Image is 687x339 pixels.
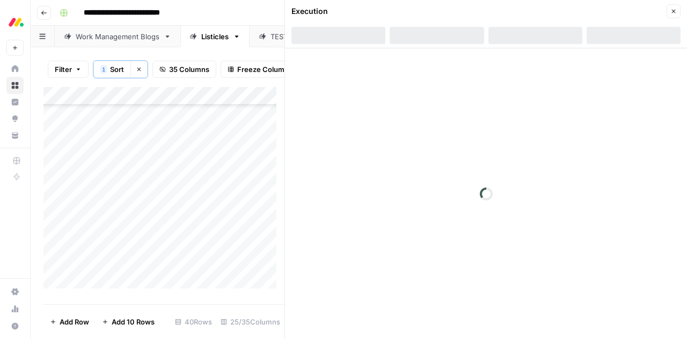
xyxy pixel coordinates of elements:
[152,61,216,78] button: 35 Columns
[6,9,24,35] button: Workspace: Monday.com
[6,318,24,335] button: Help + Support
[6,110,24,127] a: Opportunities
[93,61,130,78] button: 1Sort
[96,313,161,330] button: Add 10 Rows
[180,26,250,47] a: Listicles
[271,31,289,42] div: TEST
[6,60,24,77] a: Home
[171,313,216,330] div: 40 Rows
[6,300,24,318] a: Usage
[76,31,159,42] div: Work Management Blogs
[6,93,24,111] a: Insights
[60,316,89,327] span: Add Row
[6,283,24,300] a: Settings
[112,316,155,327] span: Add 10 Rows
[169,64,209,75] span: 35 Columns
[43,313,96,330] button: Add Row
[6,127,24,144] a: Your Data
[201,31,229,42] div: Listicles
[55,64,72,75] span: Filter
[6,77,24,94] a: Browse
[221,61,299,78] button: Freeze Columns
[216,313,284,330] div: 25/35 Columns
[102,65,105,74] span: 1
[250,26,310,47] a: TEST
[100,65,107,74] div: 1
[291,6,328,17] div: Execution
[55,26,180,47] a: Work Management Blogs
[237,64,293,75] span: Freeze Columns
[110,64,124,75] span: Sort
[6,12,26,32] img: Monday.com Logo
[48,61,89,78] button: Filter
